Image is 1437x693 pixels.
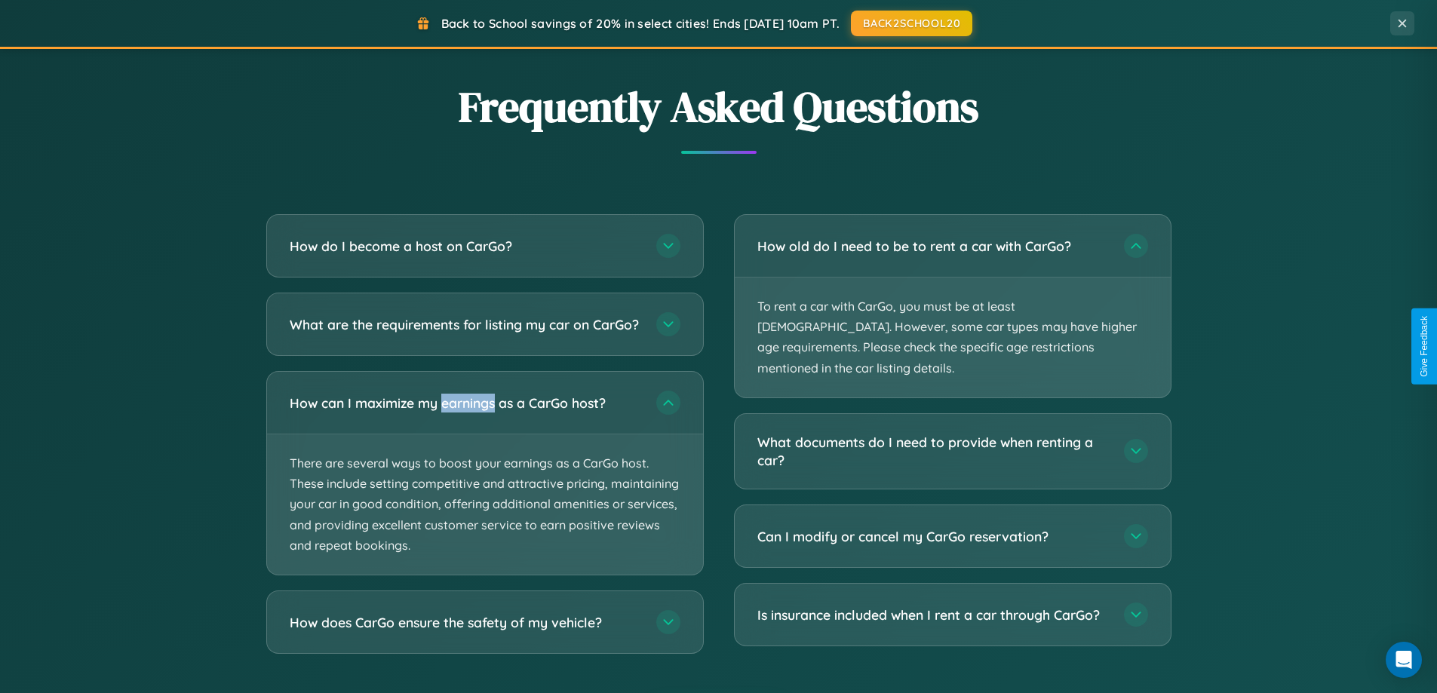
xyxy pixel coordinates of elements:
[290,613,641,632] h3: How does CarGo ensure the safety of my vehicle?
[441,16,840,31] span: Back to School savings of 20% in select cities! Ends [DATE] 10am PT.
[267,434,703,575] p: There are several ways to boost your earnings as a CarGo host. These include setting competitive ...
[1386,642,1422,678] div: Open Intercom Messenger
[757,606,1109,624] h3: Is insurance included when I rent a car through CarGo?
[735,278,1171,397] p: To rent a car with CarGo, you must be at least [DEMOGRAPHIC_DATA]. However, some car types may ha...
[757,527,1109,546] h3: Can I modify or cancel my CarGo reservation?
[266,78,1171,136] h2: Frequently Asked Questions
[851,11,972,36] button: BACK2SCHOOL20
[1419,316,1429,377] div: Give Feedback
[757,237,1109,256] h3: How old do I need to be to rent a car with CarGo?
[290,394,641,412] h3: How can I maximize my earnings as a CarGo host?
[290,237,641,256] h3: How do I become a host on CarGo?
[757,433,1109,470] h3: What documents do I need to provide when renting a car?
[290,315,641,334] h3: What are the requirements for listing my car on CarGo?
